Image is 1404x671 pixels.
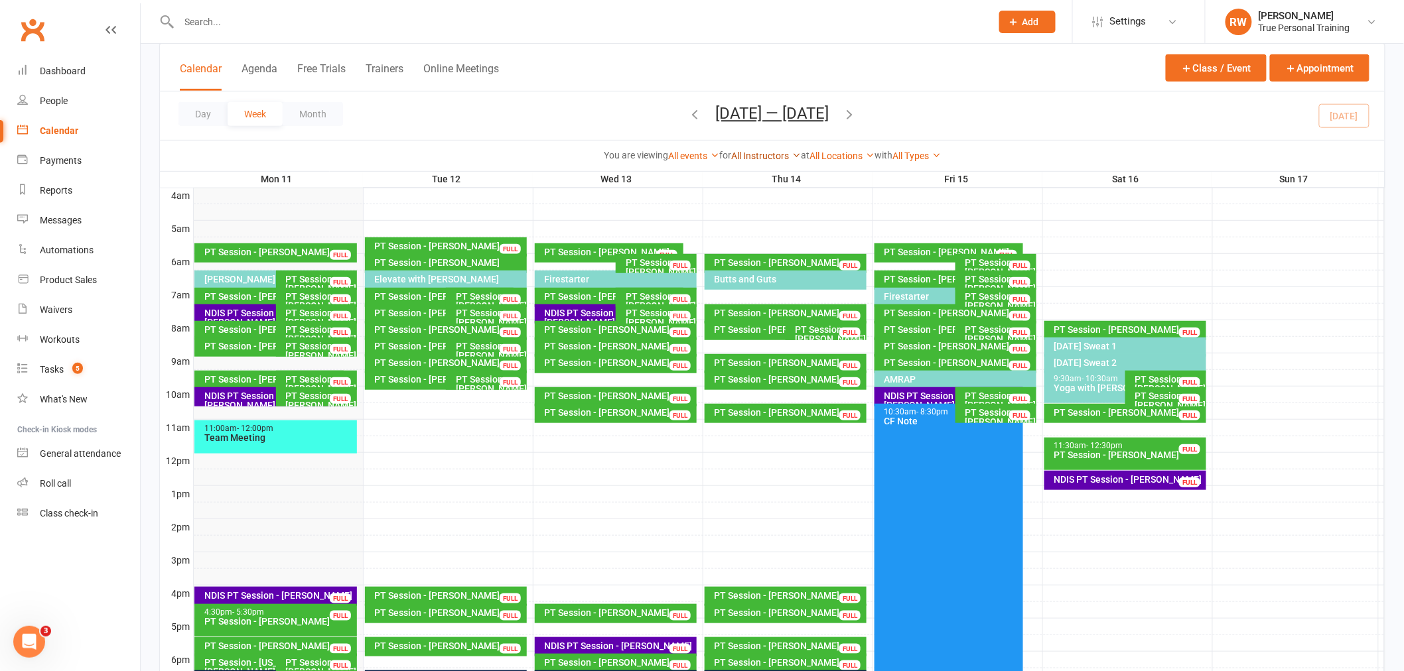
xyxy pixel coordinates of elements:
[40,478,71,489] div: Roll call
[1054,341,1204,351] div: [DATE] Sweat 1
[1054,450,1204,459] div: PT Session - [PERSON_NAME]
[228,102,283,126] button: Week
[17,56,140,86] a: Dashboard
[996,250,1017,260] div: FULL
[965,408,1034,426] div: PT Session - [PERSON_NAME]
[40,448,121,459] div: General attendance
[283,102,343,126] button: Month
[544,608,695,617] div: PT Session - [PERSON_NAME]
[204,274,341,284] div: [PERSON_NAME] Bootcamp
[669,394,691,404] div: FULL
[160,220,193,237] th: 5am
[884,408,1021,416] div: 10:30am
[423,62,499,91] button: Online Meetings
[160,651,193,668] th: 6pm
[330,294,351,304] div: FULL
[204,325,341,334] div: PT Session - [PERSON_NAME]
[242,62,277,91] button: Agenda
[1054,408,1204,417] div: PT Session - [PERSON_NAME]
[714,658,865,667] div: PT Session - [PERSON_NAME]
[17,355,140,385] a: Tasks 5
[714,258,865,267] div: PT Session - [PERSON_NAME]
[374,358,525,367] div: PT Session - [PERSON_NAME]
[374,641,525,650] div: PT Session - [PERSON_NAME]
[873,171,1042,188] th: Fri 15
[714,358,865,367] div: PT Session - [PERSON_NAME]
[160,485,193,502] th: 1pm
[604,150,668,160] strong: You are viewing
[374,608,525,617] div: PT Session - [PERSON_NAME]
[204,292,341,301] div: PT Session - [PERSON_NAME]
[374,375,512,384] div: PT Session - [PERSON_NAME]
[180,62,222,91] button: Calendar
[884,391,1021,410] div: NDIS PT Session - [PERSON_NAME]
[40,155,82,166] div: Payments
[40,304,72,315] div: Waivers
[884,375,1034,384] div: AMRAP
[669,311,691,321] div: FULL
[17,235,140,265] a: Automations
[17,385,140,414] a: What's New
[714,308,865,318] div: PT Session - [PERSON_NAME]
[1270,54,1369,82] button: Appointment
[714,274,865,284] div: Butts and Guts
[1179,377,1200,387] div: FULL
[17,206,140,235] a: Messages
[1054,358,1204,367] div: [DATE] Sweat 2
[285,292,355,310] div: PT Session - [PERSON_NAME]
[175,13,982,31] input: Search...
[17,295,140,325] a: Waivers
[40,125,78,136] div: Calendar
[330,377,351,387] div: FULL
[1009,344,1030,354] div: FULL
[40,626,51,637] span: 3
[455,292,524,310] div: PT Session - [PERSON_NAME]
[714,408,865,417] div: PT Session - [PERSON_NAME]
[330,394,351,404] div: FULL
[669,611,691,621] div: FULL
[374,308,512,318] div: PT Session - [PERSON_NAME]
[669,344,691,354] div: FULL
[1022,17,1039,27] span: Add
[374,292,512,301] div: PT Session - [PERSON_NAME]
[839,644,861,654] div: FULL
[40,185,72,196] div: Reports
[40,66,86,76] div: Dashboard
[544,358,695,367] div: PT Session - [PERSON_NAME]
[965,274,1034,293] div: PT Session - [PERSON_NAME]
[500,593,521,603] div: FULL
[17,265,140,295] a: Product Sales
[285,325,355,343] div: PT Session - [PERSON_NAME]
[17,439,140,469] a: General attendance kiosk mode
[965,258,1034,276] div: PT Session - [PERSON_NAME]
[455,375,524,393] div: PT Session - [PERSON_NAME]
[917,407,949,416] span: - 8:30pm
[160,419,193,436] th: 11am
[17,146,140,176] a: Payments
[839,377,861,387] div: FULL
[237,424,273,433] span: - 12:00pm
[1212,171,1379,188] th: Sun 17
[16,13,49,46] a: Clubworx
[40,95,68,106] div: People
[884,292,1021,301] div: Firestarter
[285,274,355,293] div: PT Session - [PERSON_NAME]
[1054,383,1191,393] div: Yoga with [PERSON_NAME]
[330,644,351,654] div: FULL
[884,341,1034,351] div: PT Session - [PERSON_NAME]
[999,11,1056,33] button: Add
[1179,328,1200,337] div: FULL
[40,245,94,255] div: Automations
[669,328,691,337] div: FULL
[714,641,865,650] div: PT Session - [PERSON_NAME]
[795,325,864,343] div: PT Session - [PERSON_NAME]
[17,499,140,528] a: Class kiosk mode
[965,391,1034,410] div: PT Session - [PERSON_NAME]
[160,585,193,601] th: 4pm
[1179,444,1200,454] div: FULL
[160,552,193,568] th: 3pm
[625,292,694,310] div: PT Session - [PERSON_NAME]
[13,626,45,658] iframe: Intercom live chat
[875,150,892,160] strong: with
[455,341,524,360] div: PT Session - [PERSON_NAME]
